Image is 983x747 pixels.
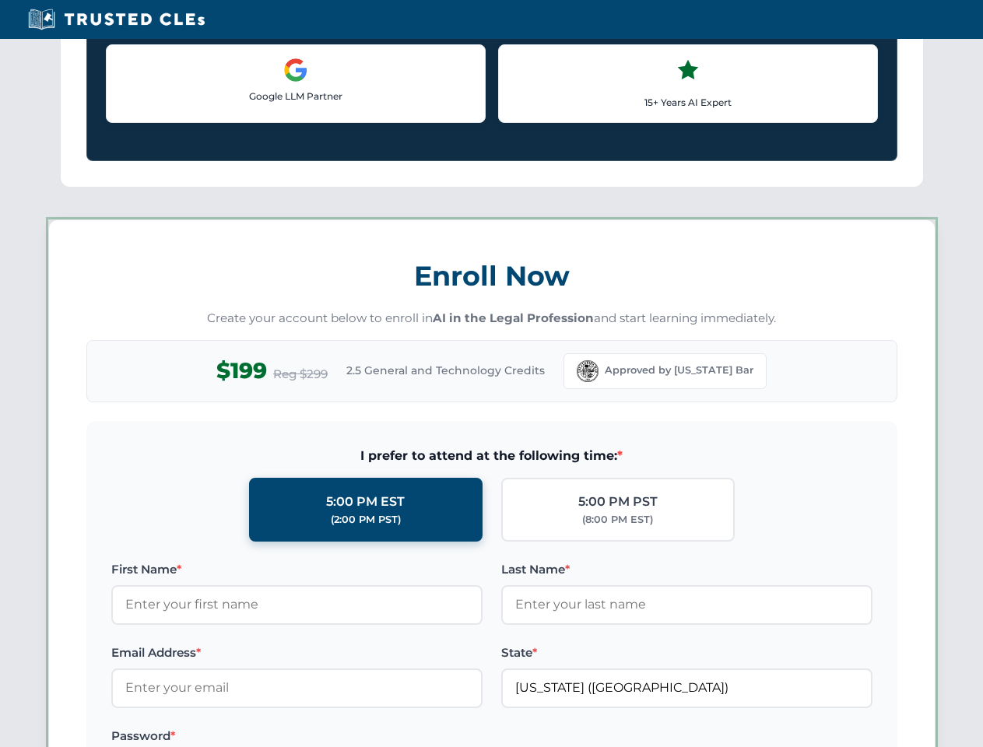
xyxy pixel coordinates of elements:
p: Create your account below to enroll in and start learning immediately. [86,310,897,328]
h3: Enroll Now [86,251,897,300]
label: State [501,644,872,662]
span: Reg $299 [273,365,328,384]
div: 5:00 PM EST [326,492,405,512]
input: Enter your first name [111,585,483,624]
img: Google [283,58,308,82]
div: 5:00 PM PST [578,492,658,512]
span: 2.5 General and Technology Credits [346,362,545,379]
span: $199 [216,353,267,388]
label: First Name [111,560,483,579]
label: Last Name [501,560,872,579]
input: Enter your last name [501,585,872,624]
img: Trusted CLEs [23,8,209,31]
div: (2:00 PM PST) [331,512,401,528]
strong: AI in the Legal Profession [433,310,594,325]
label: Email Address [111,644,483,662]
span: I prefer to attend at the following time: [111,446,872,466]
input: Florida (FL) [501,668,872,707]
p: Google LLM Partner [119,89,472,103]
p: 15+ Years AI Expert [511,95,865,110]
img: Florida Bar [577,360,599,382]
label: Password [111,727,483,745]
span: Approved by [US_STATE] Bar [605,363,753,378]
div: (8:00 PM EST) [582,512,653,528]
input: Enter your email [111,668,483,707]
